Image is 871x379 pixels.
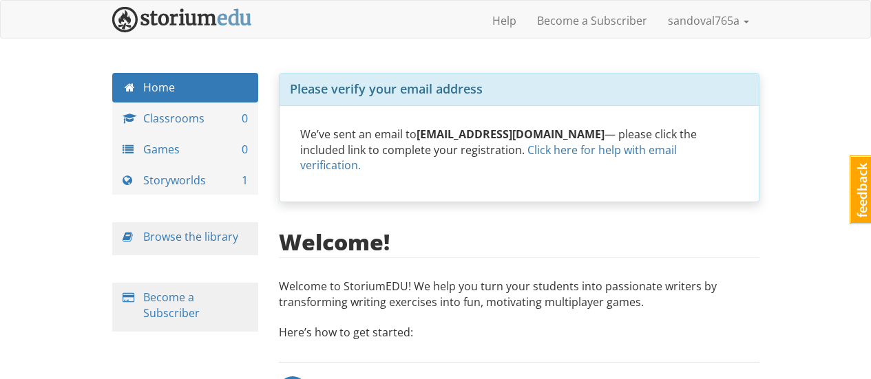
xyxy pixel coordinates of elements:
a: Home [112,73,259,102]
a: sandoval765a [658,3,759,38]
a: Classrooms 0 [112,104,259,133]
a: Games 0 [112,135,259,164]
span: Please verify your email address [290,80,483,97]
a: Storyworlds 1 [112,166,259,195]
p: Here’s how to get started: [279,325,759,354]
p: Welcome to StoriumEDU! We help you turn your students into passionate writers by transforming wri... [279,279,759,317]
p: We’ve sent an email to — please click the included link to complete your registration. [300,127,738,174]
a: Become a Subscriber [527,3,658,38]
img: StoriumEDU [112,7,252,32]
span: 0 [242,111,248,127]
span: 0 [242,142,248,158]
h2: Welcome! [279,230,390,254]
span: 1 [242,173,248,188]
strong: [EMAIL_ADDRESS][DOMAIN_NAME] [417,127,605,142]
a: Become a Subscriber [143,290,200,321]
a: Browse the library [143,229,238,244]
a: Help [482,3,527,38]
a: Click here for help with email verification. [300,142,677,173]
